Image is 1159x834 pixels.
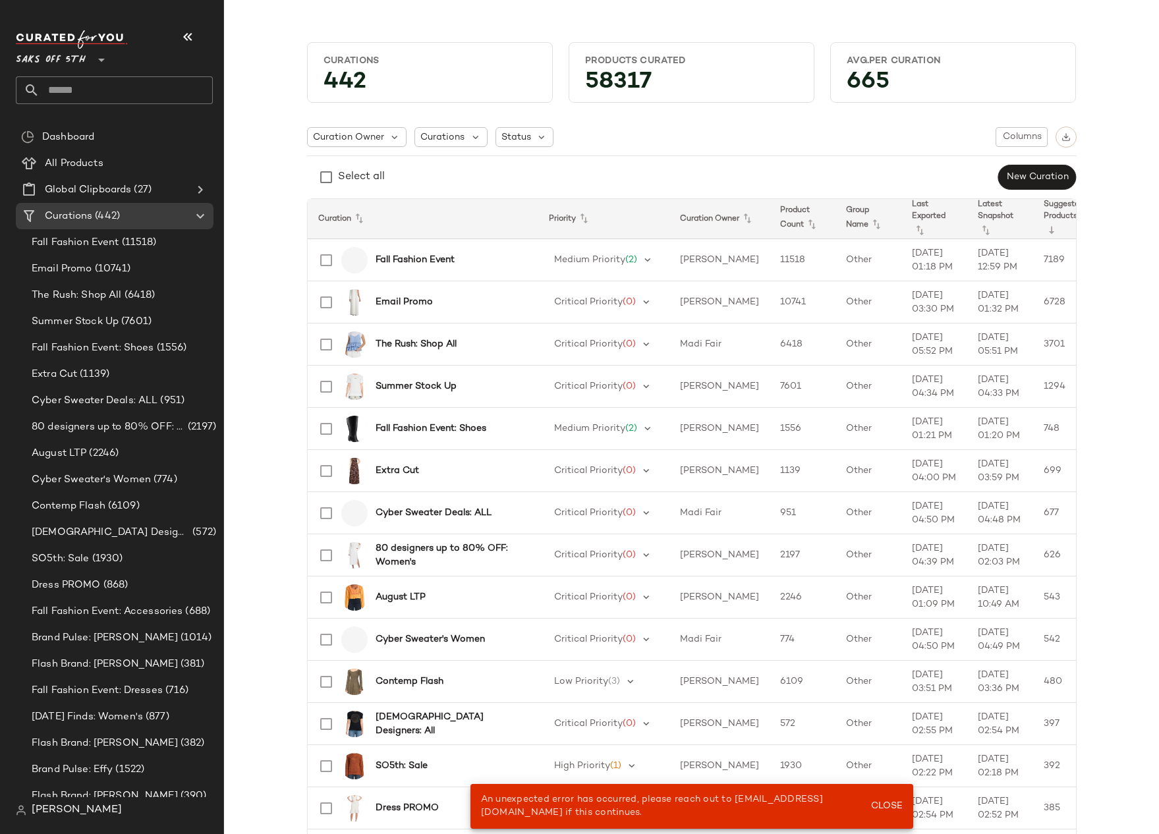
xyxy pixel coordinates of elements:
[554,255,625,265] span: Medium Priority
[45,182,131,198] span: Global Clipboards
[901,281,967,323] td: [DATE] 03:30 PM
[178,736,205,751] span: (382)
[835,366,901,408] td: Other
[901,576,967,619] td: [DATE] 01:09 PM
[420,130,465,144] span: Curations
[32,420,185,435] span: 80 designers up to 80% OFF: Women's
[105,499,140,514] span: (6109)
[1033,661,1099,703] td: 480
[901,619,967,661] td: [DATE] 04:50 PM
[157,393,184,408] span: (951)
[92,209,120,224] span: (442)
[376,253,455,267] b: Fall Fashion Event
[608,677,620,686] span: (3)
[341,669,368,695] img: 0400022955518_METALLICGOLD
[901,323,967,366] td: [DATE] 05:52 PM
[122,288,155,303] span: (6418)
[554,466,623,476] span: Critical Priority
[86,446,119,461] span: (2246)
[32,446,86,461] span: August LTP
[90,551,123,567] span: (1930)
[1002,132,1041,142] span: Columns
[32,683,163,698] span: Fall Fashion Event: Dresses
[308,199,538,239] th: Curation
[113,762,144,777] span: (1522)
[32,551,90,567] span: SO5th: Sale
[625,255,637,265] span: (2)
[32,393,157,408] span: Cyber Sweater Deals: ALL
[967,281,1033,323] td: [DATE] 01:32 PM
[967,492,1033,534] td: [DATE] 04:48 PM
[770,239,835,281] td: 11518
[554,550,623,560] span: Critical Priority
[16,30,128,49] img: cfy_white_logo.C9jOOHJF.svg
[669,492,770,534] td: Madi Fair
[967,450,1033,492] td: [DATE] 03:59 PM
[1033,576,1099,619] td: 543
[901,787,967,829] td: [DATE] 02:54 PM
[967,576,1033,619] td: [DATE] 10:49 AM
[967,408,1033,450] td: [DATE] 01:20 PM
[623,297,636,307] span: (0)
[16,45,86,69] span: Saks OFF 5TH
[554,297,623,307] span: Critical Priority
[1033,281,1099,323] td: 6728
[341,374,368,400] img: 0400022777990_PUREWHITE
[376,506,492,520] b: Cyber Sweater Deals: ALL
[835,576,901,619] td: Other
[341,795,368,821] img: 0400021944113_ALABASTER
[770,450,835,492] td: 1139
[623,508,636,518] span: (0)
[32,630,178,646] span: Brand Pulse: [PERSON_NAME]
[32,762,113,777] span: Brand Pulse: Effy
[376,295,433,309] b: Email Promo
[32,288,122,303] span: The Rush: Shop All
[770,703,835,745] td: 572
[901,408,967,450] td: [DATE] 01:21 PM
[623,719,636,729] span: (0)
[669,281,770,323] td: [PERSON_NAME]
[341,542,368,569] img: 0400022730229_WHITE
[376,379,457,393] b: Summer Stock Up
[42,130,94,145] span: Dashboard
[32,789,178,804] span: Flash Brand: [PERSON_NAME]
[32,341,154,356] span: Fall Fashion Event: Shoes
[1033,199,1099,239] th: Suggested Products
[376,464,419,478] b: Extra Cut
[376,632,485,646] b: Cyber Sweater's Women
[996,127,1047,147] button: Columns
[32,314,119,329] span: Summer Stock Up
[341,416,368,442] img: 0400021427178_BLACK
[835,199,901,239] th: Group Name
[901,366,967,408] td: [DATE] 04:34 PM
[836,72,1070,97] div: 665
[669,199,770,239] th: Curation Owner
[967,661,1033,703] td: [DATE] 03:36 PM
[901,199,967,239] th: Last Exported
[32,657,178,672] span: Flash Brand: [PERSON_NAME]
[623,634,636,644] span: (0)
[1033,492,1099,534] td: 677
[77,367,109,382] span: (1139)
[998,165,1076,190] button: New Curation
[901,492,967,534] td: [DATE] 04:50 PM
[770,534,835,576] td: 2197
[669,745,770,787] td: [PERSON_NAME]
[554,677,608,686] span: Low Priority
[669,534,770,576] td: [PERSON_NAME]
[341,458,368,484] img: 0400021792735
[554,634,623,644] span: Critical Priority
[178,789,207,804] span: (390)
[338,169,385,185] div: Select all
[32,604,183,619] span: Fall Fashion Event: Accessories
[770,619,835,661] td: 774
[770,576,835,619] td: 2246
[21,130,34,144] img: svg%3e
[32,525,190,540] span: [DEMOGRAPHIC_DATA] Designers: All
[967,745,1033,787] td: [DATE] 02:18 PM
[1033,450,1099,492] td: 699
[835,281,901,323] td: Other
[92,262,131,277] span: (10741)
[623,550,636,560] span: (0)
[163,683,189,698] span: (716)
